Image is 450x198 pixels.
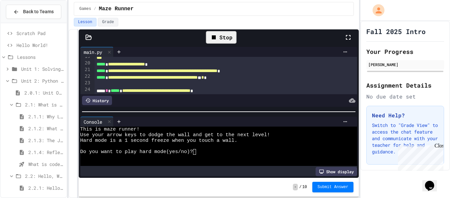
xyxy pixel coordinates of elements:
h3: Need Help? [372,111,438,119]
div: Console [80,118,105,125]
div: No due date set [366,93,444,100]
span: Submit Answer [318,184,349,190]
div: My Account [366,3,386,18]
span: 10 [302,184,307,190]
h2: Assignment Details [366,81,444,90]
span: 2.1.2: What is Code? [28,125,64,132]
span: Back to Teams [23,8,54,15]
div: 23 [80,80,91,86]
h2: Your Progress [366,47,444,56]
div: 24 [80,86,91,93]
span: / [94,6,96,12]
span: Unit 2: Python Fundamentals [21,77,64,84]
div: main.py [80,47,114,57]
div: Show display [316,167,357,176]
span: / [299,184,301,190]
span: Scratch Pad [16,30,64,37]
span: 2.1: What is Code? [25,101,64,108]
span: Hello World! [16,42,64,49]
div: [PERSON_NAME] [368,61,442,67]
p: Switch to "Grade View" to access the chat feature and communicate with your teacher for help and ... [372,122,438,155]
div: Stop [206,31,237,44]
span: Games [79,6,91,12]
span: Use your arrow keys to dodge the wall and get to the next level! [80,132,270,138]
div: 21 [80,66,91,73]
span: 2.1.1: Why Learn to Program? [28,113,64,120]
span: This is maze runner! [80,127,140,132]
iframe: chat widget [422,172,443,191]
div: main.py [80,49,105,56]
span: Hard mode is a 1 second freeze when you touch a wall. [80,138,238,143]
div: Chat with us now!Close [3,3,45,42]
button: Submit Answer [312,182,354,192]
span: Lessons [17,54,64,60]
h1: Fall 2025 Intro [366,27,426,36]
span: Unit 1: Solving Problems in Computer Science [21,65,64,72]
div: 25 [80,93,91,106]
span: 2.1.4: Reflection - Evolving Technology [28,149,64,156]
span: - [293,184,298,190]
div: 22 [80,73,91,80]
div: Console [80,117,114,127]
div: History [82,96,112,105]
span: Maze Runner [99,5,134,13]
span: 2.1.3: The JuiceMind IDE [28,137,64,144]
button: Lesson [74,18,97,26]
button: Back to Teams [6,5,61,19]
iframe: chat widget [395,143,443,171]
div: 20 [80,60,91,66]
button: Grade [98,18,118,26]
span: What is code? - Quiz [28,161,64,168]
span: 2.0.1: Unit Overview [24,89,64,96]
span: 2.2: Hello, World! [25,173,64,179]
span: 2.2.1: Hello, World! [28,184,64,191]
span: Do you want to play hard mode(yes/no)? [80,149,193,155]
